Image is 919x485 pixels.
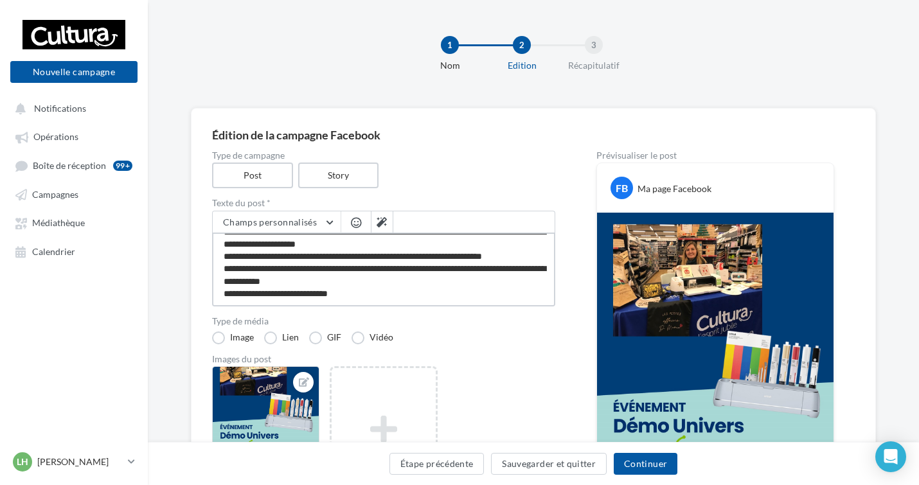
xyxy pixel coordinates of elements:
span: Calendrier [32,246,75,257]
label: Image [212,331,254,344]
button: Nouvelle campagne [10,61,138,83]
button: Continuer [614,453,677,475]
div: Edition [481,59,563,72]
p: [PERSON_NAME] [37,455,123,468]
div: 99+ [113,161,132,171]
span: Opérations [33,132,78,143]
span: Médiathèque [32,218,85,229]
div: Prévisualiser le post [596,151,834,160]
button: Champs personnalisés [213,211,341,233]
a: Opérations [8,125,140,148]
div: 1 [441,36,459,54]
a: Calendrier [8,240,140,263]
button: Sauvegarder et quitter [491,453,607,475]
span: Notifications [34,103,86,114]
label: Type de campagne [212,151,555,160]
label: Post [212,163,293,188]
div: Édition de la campagne Facebook [212,129,855,141]
div: Ma page Facebook [638,182,711,195]
button: Étape précédente [389,453,485,475]
div: 2 [513,36,531,54]
label: Texte du post * [212,198,555,207]
span: Boîte de réception [33,160,106,171]
span: Champs personnalisés [223,216,317,227]
label: Vidéo [352,331,393,344]
a: Médiathèque [8,211,140,234]
a: LH [PERSON_NAME] [10,450,138,474]
label: GIF [309,331,341,344]
div: Nom [409,59,491,72]
div: Images du post [212,355,555,364]
a: Campagnes [8,182,140,206]
label: Type de média [212,317,555,326]
div: Open Intercom Messenger [875,441,906,472]
div: Récapitulatif [553,59,635,72]
div: 3 [585,36,603,54]
span: Campagnes [32,189,78,200]
button: Notifications [8,96,135,119]
div: FB [611,177,633,199]
span: LH [17,455,28,468]
label: Story [298,163,379,188]
label: Lien [264,331,299,344]
a: Boîte de réception99+ [8,154,140,177]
